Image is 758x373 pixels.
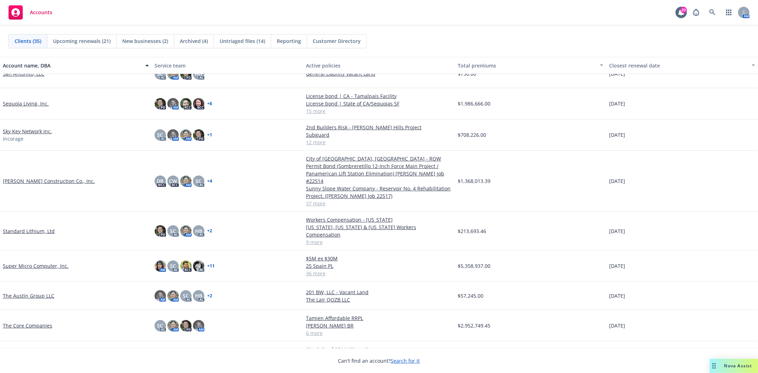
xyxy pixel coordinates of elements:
[207,294,212,298] a: + 2
[3,292,54,299] a: The Austin Group LLC
[306,296,452,303] a: The Lair QOZB LLC
[180,98,192,109] img: photo
[152,57,303,74] button: Service team
[180,175,192,187] img: photo
[455,57,607,74] button: Total premiums
[170,262,176,270] span: SC
[207,264,215,268] a: + 11
[157,131,163,139] span: SC
[3,100,49,107] a: Sequoia Living, Inc.
[306,329,452,337] a: 6 more
[609,131,625,139] span: [DATE]
[157,177,163,185] span: DB
[306,131,452,139] a: Subguard
[306,255,452,262] a: $5M ex $30M
[609,227,625,235] span: [DATE]
[167,98,179,109] img: photo
[277,37,301,45] span: Reporting
[609,292,625,299] span: [DATE]
[458,262,490,270] span: $5,358,937.00
[710,359,719,373] div: Drag to move
[193,260,204,272] img: photo
[609,177,625,185] span: [DATE]
[306,139,452,146] a: 12 more
[30,10,52,15] span: Accounts
[220,37,265,45] span: Untriaged files (14)
[306,270,452,277] a: 36 more
[167,320,179,331] img: photo
[193,320,204,331] img: photo
[3,62,141,69] div: Account name, DBA
[167,290,179,302] img: photo
[306,223,452,238] a: [US_STATE], [US_STATE] & [US_STATE] Workers Compensation
[313,37,361,45] span: Customer Directory
[609,262,625,270] span: [DATE]
[193,98,204,109] img: photo
[391,357,420,364] a: Search for it
[306,107,452,115] a: 15 more
[306,62,452,69] div: Active policies
[306,100,452,107] a: License bond | State of CA/Sequoias SF
[458,227,486,235] span: $213,693.46
[306,238,452,246] a: 9 more
[306,346,452,353] a: City & Co of SF/HV Phase 3
[3,227,55,235] a: Standard Lithium, Ltd
[207,179,212,183] a: + 4
[155,225,166,237] img: photo
[306,216,452,223] a: Workers Compensation - [US_STATE]
[306,200,452,207] a: 37 more
[3,177,95,185] a: [PERSON_NAME] Construction Co., Inc.
[458,177,490,185] span: $1,368,013.39
[53,37,111,45] span: Upcoming renewals (21)
[195,227,202,235] span: HB
[15,37,41,45] span: Clients (35)
[6,2,55,22] a: Accounts
[170,227,176,235] span: SC
[180,37,208,45] span: Archived (4)
[458,62,596,69] div: Total premiums
[207,102,212,106] a: + 6
[3,322,52,329] a: The Core Companies
[3,262,69,270] a: Super Micro Computer, Inc.
[722,5,736,20] a: Switch app
[306,185,452,200] a: Sunny Slope Water Company - Reservoir No. 4 Rehabilitation Project. ([PERSON_NAME] Job 22517)
[306,92,452,100] a: License bond | CA - Tamalpais Facility
[207,133,212,137] a: + 1
[306,322,452,329] a: [PERSON_NAME] BR
[609,62,747,69] div: Closest renewal date
[458,131,486,139] span: $708,226.00
[207,229,212,233] a: + 2
[155,62,301,69] div: Service team
[306,124,452,131] a: 2nd Builders Risk - [PERSON_NAME] Hills Project
[306,262,452,270] a: 25 Spain PL
[609,322,625,329] span: [DATE]
[306,155,452,185] a: City of [GEOGRAPHIC_DATA], [GEOGRAPHIC_DATA] - ROW Permit Bond (Sombreretillo 12-Inch Force Main ...
[195,292,202,299] span: HB
[167,129,179,141] img: photo
[122,37,168,45] span: New businesses (2)
[306,288,452,296] a: 201 BW, LLC - Vacant Land
[609,100,625,107] span: [DATE]
[458,292,483,299] span: $57,245.00
[710,359,758,373] button: Nova Assist
[155,290,166,302] img: photo
[681,7,687,13] div: 20
[195,177,201,185] span: SC
[689,5,703,20] a: Report a Bug
[338,357,420,364] span: Can't find an account?
[155,98,166,109] img: photo
[169,177,177,185] span: CW
[155,260,166,272] img: photo
[3,128,52,135] a: Sky Key Network Inc.
[458,100,490,107] span: $1,986,666.00
[180,129,192,141] img: photo
[724,363,752,369] span: Nova Assist
[180,225,192,237] img: photo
